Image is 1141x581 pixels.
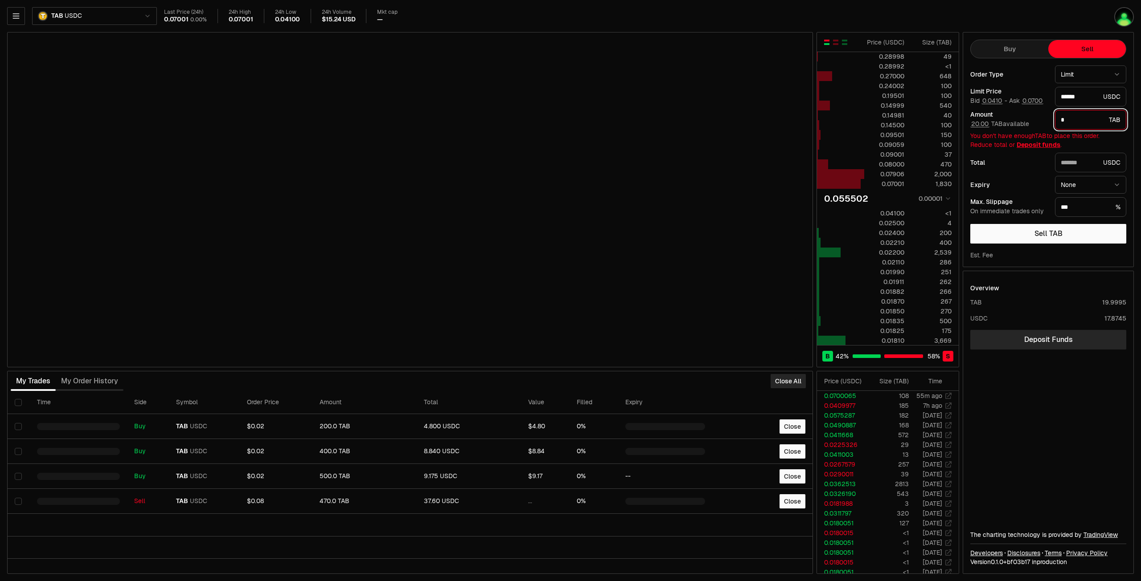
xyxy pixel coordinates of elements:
div: 49 [912,52,952,61]
time: [DATE] [923,548,942,557]
time: [DATE] [923,490,942,498]
td: 0.0180051 [817,518,868,528]
button: Select row [15,423,22,430]
time: [DATE] [923,480,942,488]
td: 0.0225326 [817,440,868,450]
div: 0.01870 [865,297,904,306]
button: My Trades [11,372,56,390]
span: TAB available [970,120,1029,128]
div: Amount [970,111,1048,118]
td: 572 [868,430,909,440]
div: Buy [134,423,162,431]
div: 37 [912,150,952,159]
button: Close [780,469,805,483]
td: 320 [868,508,909,518]
div: Price ( USDC ) [865,38,904,47]
div: USDC [1055,153,1126,172]
td: 0.0490887 [817,420,868,430]
time: [DATE] [923,460,942,468]
div: <1 [912,62,952,71]
div: 150 [912,130,952,139]
div: 0.01835 [865,317,904,325]
div: 3,669 [912,336,952,345]
td: <1 [868,548,909,557]
div: 0.24002 [865,81,904,90]
div: Max. Slippage [970,199,1048,205]
th: Time [30,391,127,414]
time: [DATE] [923,421,942,429]
th: Expiry [618,391,712,414]
button: Buy [971,40,1048,58]
time: 55m ago [916,392,942,400]
td: 0.0180051 [817,548,868,557]
div: 0.01825 [865,326,904,335]
div: 540 [912,101,952,110]
div: 100 [912,121,952,130]
div: USDC [970,314,988,323]
div: Overview [970,284,999,293]
div: 648 [912,72,952,81]
img: llama treasu TAB [1115,8,1133,26]
th: Symbol [169,391,240,414]
div: Price ( USDC ) [824,377,867,386]
div: 40 [912,111,952,120]
span: TAB [51,12,63,20]
div: $8.84 [528,447,562,455]
div: 500.0 TAB [320,472,410,480]
div: 0.01810 [865,336,904,345]
div: Size ( TAB ) [875,377,909,386]
td: <1 [868,538,909,548]
div: 0.02210 [865,238,904,247]
div: 266 [912,287,952,296]
div: Time [916,377,942,386]
button: Close All [771,374,806,388]
div: Sell [134,497,162,505]
div: 4.800 USDC [424,423,514,431]
td: 29 [868,440,909,450]
button: 0.0410 [981,97,1003,104]
div: 0.14981 [865,111,904,120]
time: [DATE] [923,568,942,576]
td: 0.0180051 [817,567,868,577]
span: $0.08 [247,497,264,505]
div: 0.055502 [824,192,868,205]
div: 1,830 [912,179,952,188]
td: 13 [868,450,909,459]
div: 9.175 USDC [424,472,514,480]
div: 0.01990 [865,268,904,276]
button: Select row [15,448,22,455]
div: USDC [1055,87,1126,106]
span: TAB [176,447,188,455]
div: 0.28998 [865,52,904,61]
div: 200 [912,228,952,237]
th: Order Price [240,391,312,414]
span: 42 % [836,352,849,361]
td: 3 [868,499,909,508]
td: 168 [868,420,909,430]
span: $0.02 [247,422,264,430]
div: Last Price (24h) [164,9,207,16]
td: 0.0362513 [817,479,868,489]
div: $9.17 [528,472,562,480]
span: USDC [190,423,207,431]
div: 0.09501 [865,130,904,139]
div: 0.09059 [865,140,904,149]
time: [DATE] [923,441,942,449]
div: 8.840 USDC [424,447,514,455]
button: 20.00 [970,120,989,127]
span: TAB [176,423,188,431]
div: 0.07001 [865,179,904,188]
button: Select row [15,498,22,505]
div: 0% [577,447,611,455]
div: 0.09001 [865,150,904,159]
div: 286 [912,258,952,267]
div: Version 0.1.0 + in production [970,557,1126,566]
th: Amount [312,391,417,414]
div: % [1055,197,1126,217]
td: 0.0326190 [817,489,868,499]
div: Est. Fee [970,251,993,260]
div: 0% [577,472,611,480]
button: Sell [1048,40,1126,58]
td: <1 [868,528,909,538]
div: 0.07001 [164,16,189,24]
